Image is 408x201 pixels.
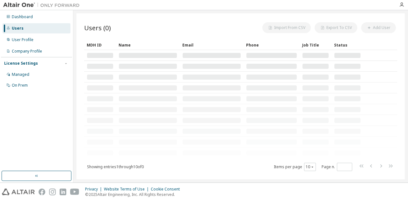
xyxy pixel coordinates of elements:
button: Export To CSV [315,22,357,33]
span: Showing entries 1 through 10 of 0 [87,164,144,169]
div: Job Title [302,40,329,50]
button: Add User [361,22,396,33]
div: License Settings [4,61,38,66]
img: instagram.svg [49,189,56,195]
span: Items per page [274,163,316,171]
img: linkedin.svg [60,189,66,195]
span: Page n. [322,163,352,171]
div: Users [12,26,24,31]
div: Privacy [85,187,104,192]
div: Status [334,40,361,50]
img: altair_logo.svg [2,189,35,195]
div: Phone [246,40,297,50]
div: Cookie Consent [151,187,184,192]
div: Dashboard [12,14,33,19]
div: Managed [12,72,29,77]
div: User Profile [12,37,33,42]
div: Name [119,40,177,50]
img: facebook.svg [39,189,45,195]
div: On Prem [12,83,28,88]
div: Company Profile [12,49,42,54]
p: © 2025 Altair Engineering, Inc. All Rights Reserved. [85,192,184,197]
div: MDH ID [87,40,113,50]
div: Website Terms of Use [104,187,151,192]
div: Email [182,40,241,50]
span: Users (0) [84,23,111,32]
button: Import From CSV [262,22,311,33]
img: Altair One [3,2,83,8]
button: 10 [306,164,314,169]
img: youtube.svg [70,189,79,195]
